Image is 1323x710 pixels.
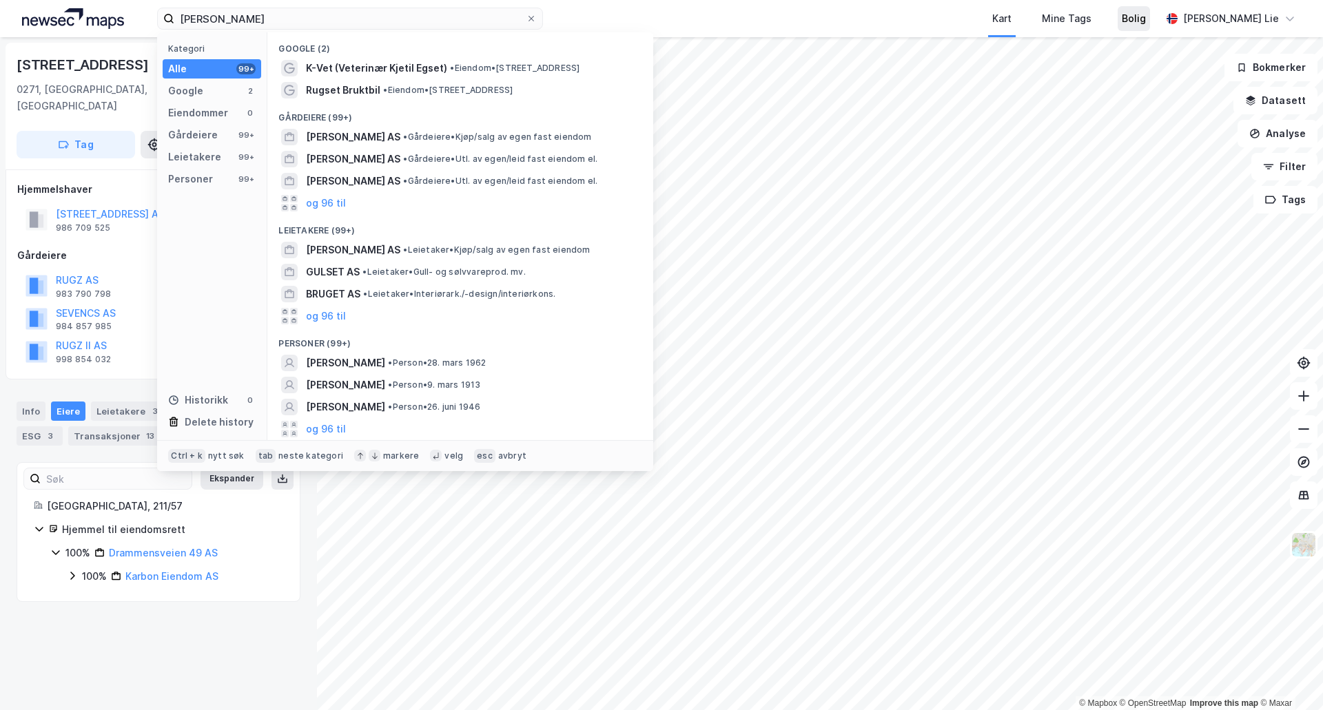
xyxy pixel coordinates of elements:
[17,401,45,421] div: Info
[185,414,254,430] div: Delete history
[51,401,85,421] div: Eiere
[17,247,300,264] div: Gårdeiere
[403,244,590,255] span: Leietaker • Kjøp/salg av egen fast eiendom
[256,449,276,463] div: tab
[1238,120,1317,147] button: Analyse
[474,449,495,463] div: esc
[1224,54,1317,81] button: Bokmerker
[403,244,407,255] span: •
[388,357,392,368] span: •
[403,132,407,142] span: •
[278,450,343,461] div: neste kategori
[168,171,213,187] div: Personer
[91,401,167,421] div: Leietakere
[245,107,256,118] div: 0
[306,377,385,393] span: [PERSON_NAME]
[109,547,218,558] a: Drammensveien 49 AS
[1122,10,1146,27] div: Bolig
[444,450,463,461] div: velg
[82,568,107,585] div: 100%
[68,426,163,446] div: Transaksjoner
[1233,87,1317,114] button: Datasett
[306,173,400,189] span: [PERSON_NAME] AS
[236,174,256,185] div: 99+
[56,222,110,233] div: 986 709 525
[306,82,380,98] span: Rugset Bruktbil
[245,395,256,406] div: 0
[174,8,526,29] input: Søk på adresse, matrikkel, gårdeiere, leietakere eller personer
[362,267,367,277] span: •
[388,379,392,390] span: •
[1251,153,1317,180] button: Filter
[168,61,187,77] div: Alle
[125,570,218,582] a: Karbon Eiendom AS
[388,401,392,412] span: •
[1120,698,1187,708] a: OpenStreetMap
[236,63,256,74] div: 99+
[306,286,360,302] span: BRUGET AS
[306,60,447,76] span: K-Vet (Veterinær Kjetil Egset)
[450,63,454,73] span: •
[22,8,124,29] img: logo.a4113a55bc3d86da70a041830d287a7e.svg
[450,63,580,74] span: Eiendom • [STREET_ADDRESS]
[306,355,385,371] span: [PERSON_NAME]
[306,151,400,167] span: [PERSON_NAME] AS
[143,429,157,443] div: 13
[403,176,597,187] span: Gårdeiere • Utl. av egen/leid fast eiendom el.
[383,450,419,461] div: markere
[168,83,203,99] div: Google
[201,468,263,490] button: Ekspander
[17,81,195,114] div: 0271, [GEOGRAPHIC_DATA], [GEOGRAPHIC_DATA]
[168,127,218,143] div: Gårdeiere
[363,289,555,300] span: Leietaker • Interiørark./-design/interiørkons.
[1254,644,1323,710] div: Kontrollprogram for chat
[267,32,653,57] div: Google (2)
[168,392,228,408] div: Historikk
[1291,532,1317,558] img: Z
[56,321,112,332] div: 984 857 985
[306,399,385,415] span: [PERSON_NAME]
[168,449,205,463] div: Ctrl + k
[306,195,346,211] button: og 96 til
[306,129,400,145] span: [PERSON_NAME] AS
[168,149,221,165] div: Leietakere
[1253,186,1317,213] button: Tags
[47,498,283,514] div: [GEOGRAPHIC_DATA], 211/57
[383,85,387,95] span: •
[267,101,653,126] div: Gårdeiere (99+)
[383,85,513,96] span: Eiendom • [STREET_ADDRESS]
[17,181,300,198] div: Hjemmelshaver
[168,105,228,121] div: Eiendommer
[306,242,400,258] span: [PERSON_NAME] AS
[236,152,256,163] div: 99+
[306,308,346,324] button: og 96 til
[17,54,152,76] div: [STREET_ADDRESS]
[403,154,597,165] span: Gårdeiere • Utl. av egen/leid fast eiendom el.
[992,10,1012,27] div: Kart
[267,214,653,239] div: Leietakere (99+)
[245,85,256,96] div: 2
[403,132,591,143] span: Gårdeiere • Kjøp/salg av egen fast eiendom
[388,379,480,390] span: Person • 9. mars 1913
[1254,644,1323,710] iframe: Chat Widget
[362,267,525,278] span: Leietaker • Gull- og sølvvareprod. mv.
[363,289,367,299] span: •
[403,176,407,186] span: •
[56,354,111,365] div: 998 854 032
[65,545,90,561] div: 100%
[1079,698,1117,708] a: Mapbox
[62,521,283,538] div: Hjemmel til eiendomsrett
[208,450,245,461] div: nytt søk
[388,401,480,413] span: Person • 26. juni 1946
[403,154,407,164] span: •
[148,404,162,418] div: 3
[1183,10,1279,27] div: [PERSON_NAME] Lie
[236,129,256,140] div: 99+
[306,264,360,280] span: GULSET AS
[1190,698,1258,708] a: Improve this map
[41,468,192,489] input: Søk
[17,426,63,446] div: ESG
[56,289,111,300] div: 983 790 798
[267,327,653,352] div: Personer (99+)
[388,357,486,368] span: Person • 28. mars 1962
